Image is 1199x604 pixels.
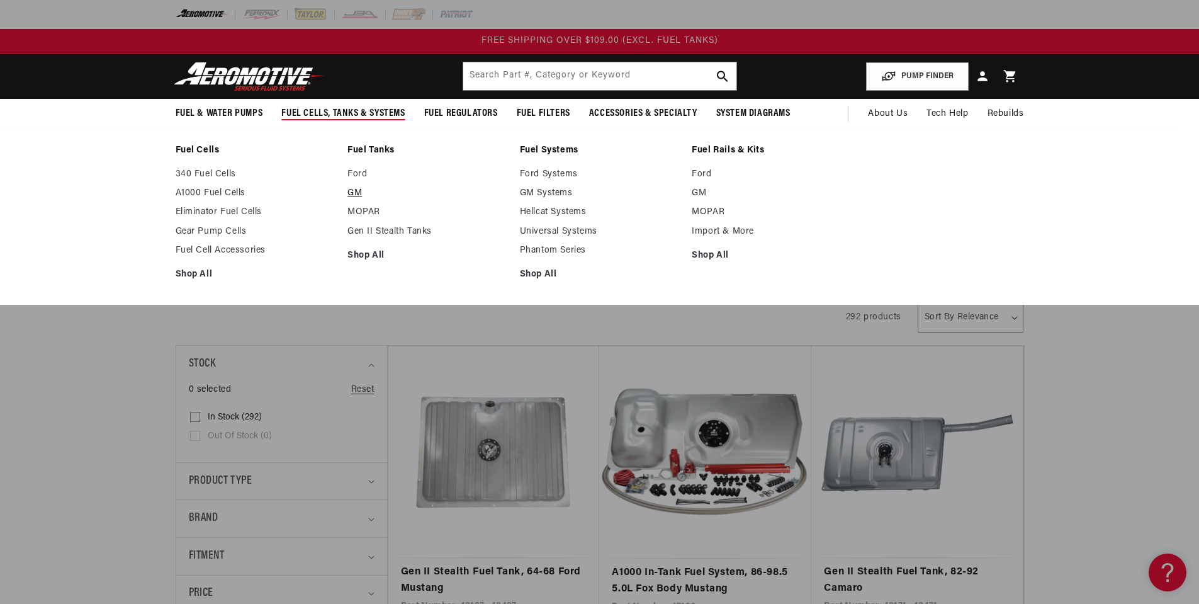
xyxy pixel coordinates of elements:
[709,62,736,90] button: search button
[347,250,507,261] a: Shop All
[463,62,736,90] input: Search by Part Number, Category or Keyword
[208,431,272,442] span: Out of stock (0)
[520,169,680,180] a: Ford Systems
[692,188,852,199] a: GM
[176,145,335,156] a: Fuel Cells
[208,412,262,423] span: In stock (292)
[520,207,680,218] a: Hellcat Systems
[176,269,335,280] a: Shop All
[347,188,507,199] a: GM
[520,269,680,280] a: Shop All
[692,226,852,237] a: Import & More
[580,99,707,128] summary: Accessories & Specialty
[176,226,335,237] a: Gear Pump Cells
[176,207,335,218] a: Eliminator Fuel Cells
[846,312,901,322] span: 292 products
[824,564,1010,596] a: Gen II Stealth Fuel Tank, 82-92 Camaro
[716,107,791,120] span: System Diagrams
[189,463,374,500] summary: Product type (0 selected)
[401,564,587,596] a: Gen II Stealth Fuel Tank, 64-68 Ford Mustang
[189,547,225,566] span: Fitment
[189,383,232,397] span: 0 selected
[612,565,799,597] a: A1000 In-Tank Fuel System, 86-98.5 5.0L Fox Body Mustang
[926,107,968,121] span: Tech Help
[189,346,374,383] summary: Stock (0 selected)
[481,36,718,45] span: FREE SHIPPING OVER $109.00 (EXCL. FUEL TANKS)
[868,109,908,118] span: About Us
[692,169,852,180] a: Ford
[917,99,977,129] summary: Tech Help
[692,207,852,218] a: MOPAR
[189,538,374,575] summary: Fitment (0 selected)
[171,62,328,91] img: Aeromotive
[189,500,374,537] summary: Brand (0 selected)
[176,107,263,120] span: Fuel & Water Pumps
[988,107,1024,121] span: Rebuilds
[692,250,852,261] a: Shop All
[424,107,498,120] span: Fuel Regulators
[272,99,414,128] summary: Fuel Cells, Tanks & Systems
[507,99,580,128] summary: Fuel Filters
[189,355,216,373] span: Stock
[281,107,405,120] span: Fuel Cells, Tanks & Systems
[707,99,800,128] summary: System Diagrams
[347,226,507,237] a: Gen II Stealth Tanks
[189,472,252,491] span: Product type
[176,245,335,256] a: Fuel Cell Accessories
[347,145,507,156] a: Fuel Tanks
[517,107,570,120] span: Fuel Filters
[351,383,374,397] a: Reset
[866,62,969,91] button: PUMP FINDER
[858,99,917,129] a: About Us
[176,188,335,199] a: A1000 Fuel Cells
[520,145,680,156] a: Fuel Systems
[520,245,680,256] a: Phantom Series
[189,510,218,528] span: Brand
[692,145,852,156] a: Fuel Rails & Kits
[520,188,680,199] a: GM Systems
[347,169,507,180] a: Ford
[978,99,1033,129] summary: Rebuilds
[347,207,507,218] a: MOPAR
[520,226,680,237] a: Universal Systems
[189,585,213,602] span: Price
[166,99,273,128] summary: Fuel & Water Pumps
[589,107,697,120] span: Accessories & Specialty
[176,169,335,180] a: 340 Fuel Cells
[415,99,507,128] summary: Fuel Regulators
